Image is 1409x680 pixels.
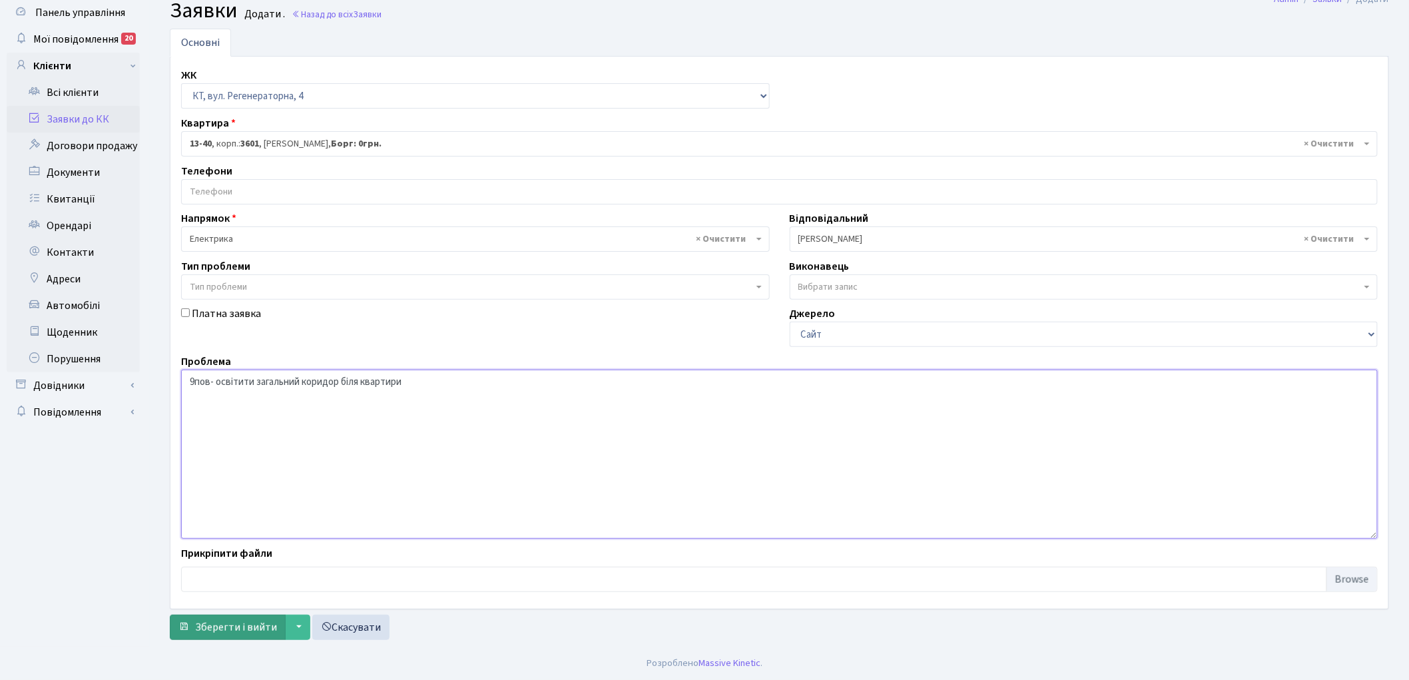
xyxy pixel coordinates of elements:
[190,280,247,294] span: Тип проблеми
[790,258,850,274] label: Виконавець
[353,8,382,21] span: Заявки
[195,620,277,635] span: Зберегти і вийти
[7,79,140,106] a: Всі клієнти
[7,292,140,319] a: Автомобілі
[190,232,753,246] span: Електрика
[192,306,261,322] label: Платна заявка
[7,133,140,159] a: Договори продажу
[699,656,760,670] a: Massive Kinetic
[7,266,140,292] a: Адреси
[190,137,1361,151] span: <b>13-40</b>, корп.: <b>3601</b>, Хомишин Максим Анатолійович, <b>Борг: 0грн.</b>
[7,346,140,372] a: Порушення
[181,258,250,274] label: Тип проблеми
[181,354,231,370] label: Проблема
[7,106,140,133] a: Заявки до КК
[7,53,140,79] a: Клієнти
[190,137,212,151] b: 13-40
[33,32,119,47] span: Мої повідомлення
[292,8,382,21] a: Назад до всіхЗаявки
[181,226,770,252] span: Електрика
[647,656,762,671] div: Розроблено .
[7,239,140,266] a: Контакти
[182,180,1377,204] input: Телефони
[798,280,858,294] span: Вибрати запис
[790,226,1378,252] span: Корчун А. А.
[7,186,140,212] a: Квитанції
[7,159,140,186] a: Документи
[242,8,285,21] small: Додати .
[7,319,140,346] a: Щоденник
[7,212,140,239] a: Орендарі
[181,67,196,83] label: ЖК
[697,232,746,246] span: Видалити всі елементи
[7,372,140,399] a: Довідники
[181,163,232,179] label: Телефони
[181,131,1378,157] span: <b>13-40</b>, корп.: <b>3601</b>, Хомишин Максим Анатолійович, <b>Борг: 0грн.</b>
[170,615,286,640] button: Зберегти і вийти
[240,137,259,151] b: 3601
[35,5,125,20] span: Панель управління
[331,137,382,151] b: Борг: 0грн.
[1304,137,1354,151] span: Видалити всі елементи
[790,210,869,226] label: Відповідальний
[1304,232,1354,246] span: Видалити всі елементи
[7,399,140,426] a: Повідомлення
[312,615,390,640] a: Скасувати
[790,306,836,322] label: Джерело
[121,33,136,45] div: 20
[181,210,236,226] label: Напрямок
[181,115,236,131] label: Квартира
[181,545,272,561] label: Прикріпити файли
[170,29,231,57] a: Основні
[7,26,140,53] a: Мої повідомлення20
[798,232,1362,246] span: Корчун А. А.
